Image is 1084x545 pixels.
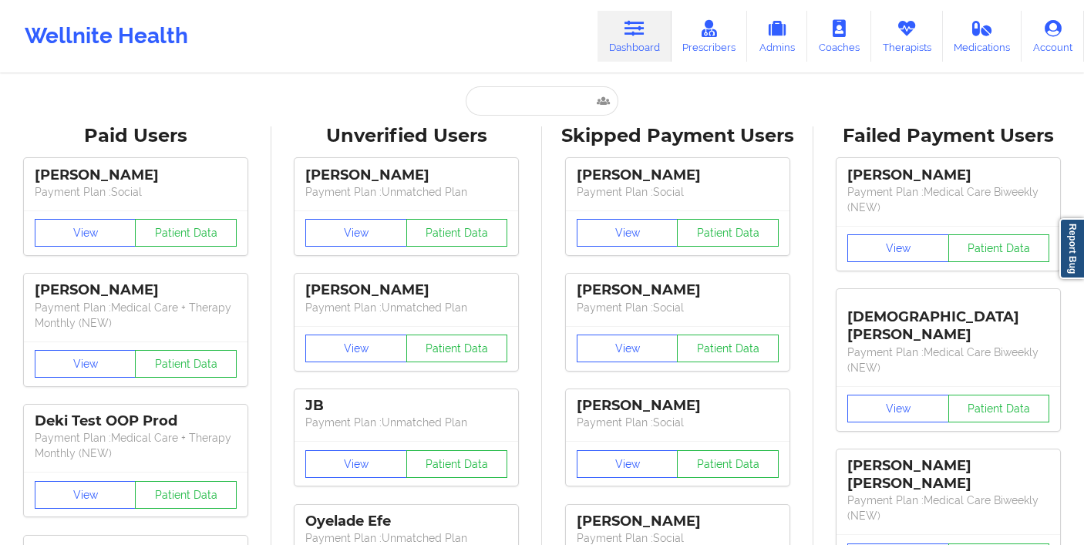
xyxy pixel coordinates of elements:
[305,397,507,415] div: JB
[1059,218,1084,279] a: Report Bug
[948,234,1050,262] button: Patient Data
[35,412,237,430] div: Deki Test OOP Prod
[677,450,779,478] button: Patient Data
[672,11,748,62] a: Prescribers
[305,415,507,430] p: Payment Plan : Unmatched Plan
[871,11,943,62] a: Therapists
[1022,11,1084,62] a: Account
[305,281,507,299] div: [PERSON_NAME]
[305,167,507,184] div: [PERSON_NAME]
[847,234,949,262] button: View
[35,281,237,299] div: [PERSON_NAME]
[847,167,1049,184] div: [PERSON_NAME]
[598,11,672,62] a: Dashboard
[847,493,1049,523] p: Payment Plan : Medical Care Biweekly (NEW)
[35,219,136,247] button: View
[305,184,507,200] p: Payment Plan : Unmatched Plan
[847,184,1049,215] p: Payment Plan : Medical Care Biweekly (NEW)
[35,167,237,184] div: [PERSON_NAME]
[35,350,136,378] button: View
[553,124,803,148] div: Skipped Payment Users
[577,167,779,184] div: [PERSON_NAME]
[847,395,949,422] button: View
[943,11,1022,62] a: Medications
[677,335,779,362] button: Patient Data
[135,219,237,247] button: Patient Data
[577,335,678,362] button: View
[305,513,507,530] div: Oyelade Efe
[677,219,779,247] button: Patient Data
[282,124,532,148] div: Unverified Users
[135,481,237,509] button: Patient Data
[847,345,1049,375] p: Payment Plan : Medical Care Biweekly (NEW)
[35,184,237,200] p: Payment Plan : Social
[577,513,779,530] div: [PERSON_NAME]
[577,219,678,247] button: View
[406,450,508,478] button: Patient Data
[577,397,779,415] div: [PERSON_NAME]
[807,11,871,62] a: Coaches
[824,124,1074,148] div: Failed Payment Users
[406,219,508,247] button: Patient Data
[11,124,261,148] div: Paid Users
[948,395,1050,422] button: Patient Data
[577,300,779,315] p: Payment Plan : Social
[35,430,237,461] p: Payment Plan : Medical Care + Therapy Monthly (NEW)
[305,300,507,315] p: Payment Plan : Unmatched Plan
[305,450,407,478] button: View
[577,450,678,478] button: View
[35,300,237,331] p: Payment Plan : Medical Care + Therapy Monthly (NEW)
[577,415,779,430] p: Payment Plan : Social
[847,457,1049,493] div: [PERSON_NAME] [PERSON_NAME]
[747,11,807,62] a: Admins
[577,281,779,299] div: [PERSON_NAME]
[35,481,136,509] button: View
[406,335,508,362] button: Patient Data
[305,219,407,247] button: View
[135,350,237,378] button: Patient Data
[577,184,779,200] p: Payment Plan : Social
[847,297,1049,344] div: [DEMOGRAPHIC_DATA][PERSON_NAME]
[305,335,407,362] button: View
